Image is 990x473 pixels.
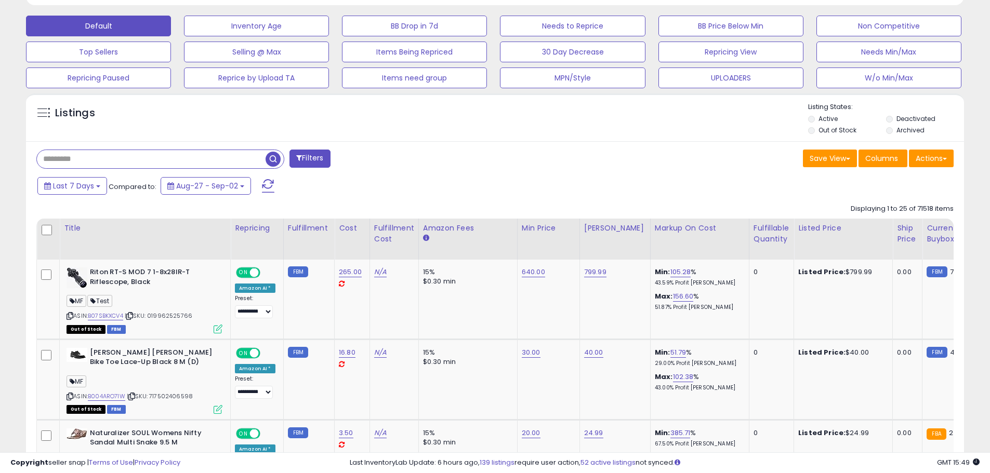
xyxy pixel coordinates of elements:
div: ASIN: [67,267,222,332]
a: B07SBKXCV4 [88,312,123,320]
div: seller snap | | [10,458,180,468]
div: $0.30 min [423,277,509,286]
div: Amazon AI * [235,283,275,293]
button: W/o Min/Max [816,67,961,88]
a: 139 listings [480,457,514,467]
b: Max: [655,291,673,301]
span: 40 [950,347,959,357]
a: Privacy Policy [135,457,180,467]
small: FBM [288,427,308,438]
span: ON [237,429,250,438]
div: Repricing [235,223,279,234]
div: Listed Price [798,223,888,234]
div: $0.30 min [423,438,509,447]
img: 41WZvJgUn4L._SL40_.jpg [67,428,87,439]
div: 0.00 [897,348,914,357]
a: 3.50 [339,428,353,438]
a: B004ARO71W [88,392,125,401]
a: 156.60 [673,291,694,302]
a: Terms of Use [89,457,133,467]
button: BB Price Below Min [658,16,803,36]
a: 51.79 [670,347,687,358]
p: 43.00% Profit [PERSON_NAME] [655,384,741,391]
div: % [655,372,741,391]
div: % [655,292,741,311]
div: % [655,267,741,287]
b: [PERSON_NAME] [PERSON_NAME] Bike Toe Lace-Up Black 8 M (D) [90,348,216,370]
label: Active [819,114,838,123]
button: UPLOADERS [658,67,803,88]
b: Min: [655,347,670,357]
span: MF [67,295,86,307]
button: Needs to Reprice [500,16,645,36]
div: 15% [423,267,509,277]
a: 52 active listings [580,457,636,467]
span: OFF [259,429,275,438]
strong: Copyright [10,457,48,467]
small: FBM [288,347,308,358]
span: All listings that are currently out of stock and unavailable for purchase on Amazon [67,405,105,414]
p: 43.59% Profit [PERSON_NAME] [655,279,741,287]
b: Riton RT-S MOD 7 1-8x28IR-T Riflescope, Black [90,267,216,289]
a: N/A [374,267,387,277]
button: Filters [289,150,330,168]
div: $24.99 [798,428,885,438]
p: 29.00% Profit [PERSON_NAME] [655,360,741,367]
span: | SKU: 019962525766 [125,312,192,320]
button: Actions [909,150,954,167]
div: Ship Price [897,223,918,245]
span: FBM [107,405,126,414]
a: 16.80 [339,347,355,358]
p: Listing States: [808,102,964,112]
button: 30 Day Decrease [500,42,645,62]
span: Aug-27 - Sep-02 [176,181,238,191]
small: FBM [288,266,308,277]
a: 20.00 [522,428,540,438]
th: The percentage added to the cost of goods (COGS) that forms the calculator for Min & Max prices. [650,219,749,260]
b: Listed Price: [798,428,846,438]
a: N/A [374,428,387,438]
b: Listed Price: [798,267,846,277]
div: 0 [754,348,786,357]
span: Test [87,295,112,307]
div: 0 [754,267,786,277]
div: 0 [754,428,786,438]
small: FBM [927,347,947,358]
div: ASIN: [67,348,222,413]
h5: Listings [55,106,95,120]
span: Compared to: [109,182,156,192]
button: Selling @ Max [184,42,329,62]
small: Amazon Fees. [423,234,429,243]
a: 102.38 [673,372,694,382]
a: N/A [374,347,387,358]
a: 105.28 [670,267,691,277]
button: Items Being Repriced [342,42,487,62]
img: 31RRP1UZLNL._SL40_.jpg [67,348,87,362]
label: Out of Stock [819,126,856,134]
div: Min Price [522,223,575,234]
button: Non Competitive [816,16,961,36]
b: Max: [655,372,673,382]
span: Columns [865,153,898,164]
div: 0.00 [897,267,914,277]
div: Displaying 1 to 25 of 71518 items [851,204,954,214]
button: Columns [859,150,907,167]
span: ON [237,268,250,277]
div: $40.00 [798,348,885,357]
button: Inventory Age [184,16,329,36]
button: BB Drop in 7d [342,16,487,36]
div: Fulfillment Cost [374,223,414,245]
a: 640.00 [522,267,545,277]
button: Repricing Paused [26,67,171,88]
span: 2025-09-10 15:49 GMT [937,457,980,467]
span: All listings that are currently out of stock and unavailable for purchase on Amazon [67,325,105,334]
small: FBA [927,428,946,440]
button: Save View [803,150,857,167]
small: FBM [927,266,947,277]
div: Amazon AI * [235,364,275,373]
span: Last 7 Days [53,181,94,191]
a: 30.00 [522,347,540,358]
div: Title [64,223,226,234]
div: 15% [423,428,509,438]
div: Preset: [235,375,275,399]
